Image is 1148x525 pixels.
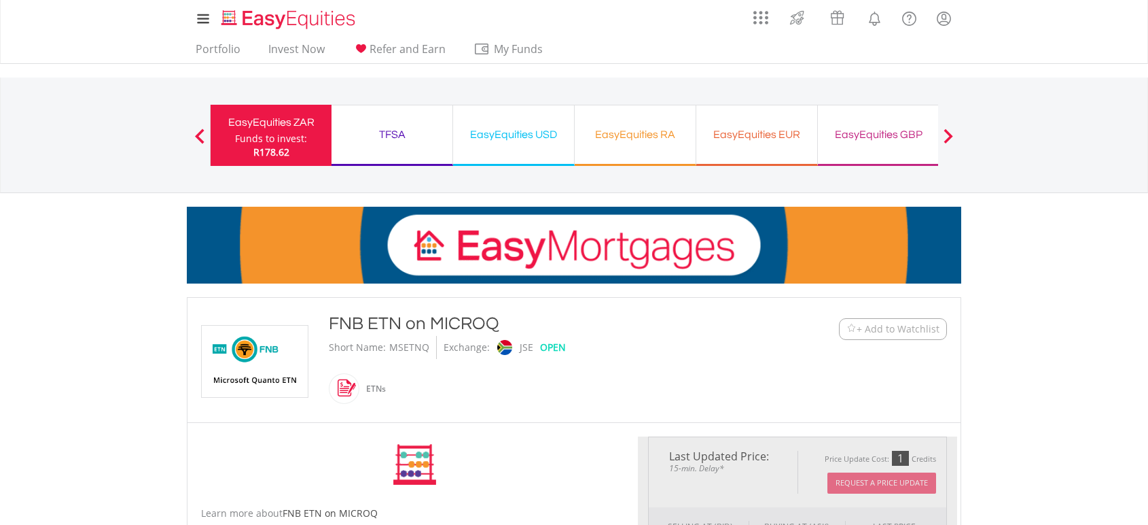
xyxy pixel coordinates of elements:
img: Watchlist [846,324,857,334]
img: thrive-v2.svg [786,7,808,29]
div: EasyEquities EUR [704,125,809,144]
a: Notifications [857,3,892,31]
div: MSETNQ [389,336,429,359]
a: Invest Now [263,42,330,63]
span: + Add to Watchlist [857,322,939,336]
div: ETNs [359,373,386,405]
span: R178.62 [253,146,289,158]
div: Learn more about [201,507,628,520]
div: EasyEquities USD [461,125,566,144]
div: JSE [520,336,533,359]
button: Watchlist + Add to Watchlist [839,318,947,340]
a: Vouchers [817,3,857,29]
div: TFSA [340,125,444,144]
div: EasyEquities ZAR [219,113,323,132]
img: jse.png [497,340,512,355]
div: OPEN [540,336,566,359]
img: grid-menu-icon.svg [753,10,768,25]
a: Refer and Earn [347,42,451,63]
a: FAQ's and Support [892,3,927,31]
div: EasyEquities RA [583,125,687,144]
span: Refer and Earn [370,41,446,56]
div: Funds to invest: [235,132,307,146]
img: EasyEquities_Logo.png [219,8,361,31]
button: Previous [186,135,213,149]
a: Portfolio [190,42,246,63]
a: AppsGrid [745,3,777,25]
div: EasyEquities GBP [826,125,931,144]
img: EQU.ZA.MSETNQ.png [204,326,306,397]
img: EasyMortage Promotion Banner [187,207,961,284]
div: Short Name: [329,336,386,359]
a: My Profile [927,3,961,33]
div: Exchange: [444,336,490,359]
div: FNB ETN on MICROQ [329,311,755,336]
span: My Funds [473,40,562,58]
button: Next [935,135,962,149]
a: Home page [216,3,361,31]
span: FNB ETN on MICROQ [283,507,378,520]
img: vouchers-v2.svg [826,7,848,29]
